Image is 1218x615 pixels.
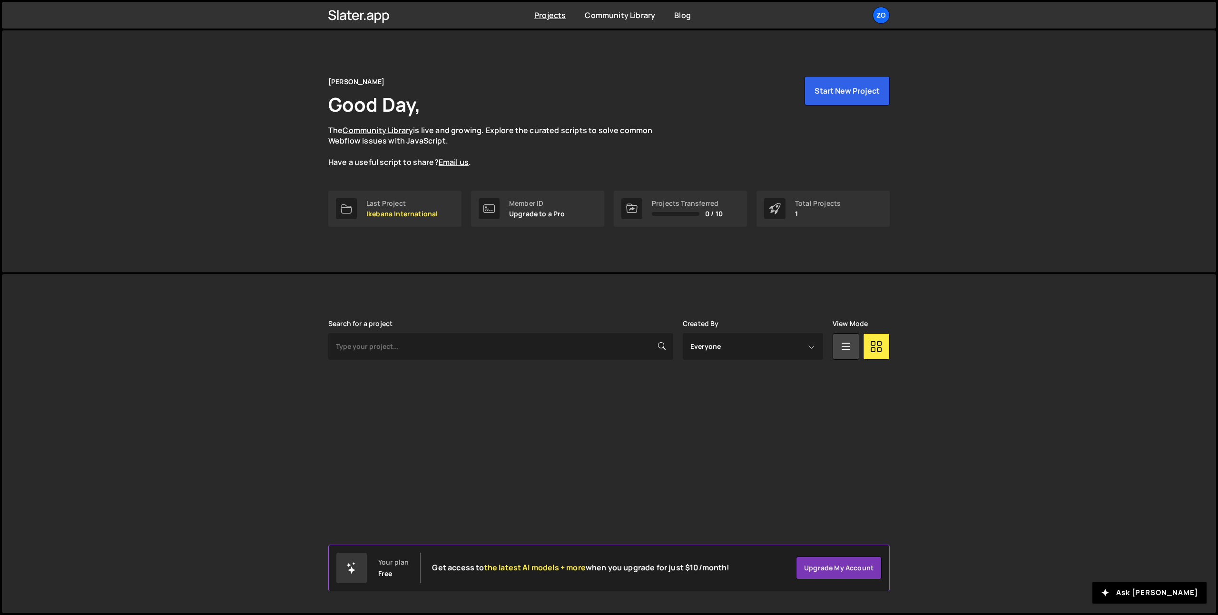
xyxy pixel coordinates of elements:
[683,320,719,327] label: Created By
[674,10,691,20] a: Blog
[873,7,890,24] a: Zo
[439,157,469,167] a: Email us
[509,200,565,207] div: Member ID
[484,562,586,573] span: the latest AI models + more
[833,320,868,327] label: View Mode
[328,76,384,87] div: [PERSON_NAME]
[328,333,673,360] input: Type your project...
[343,125,413,135] a: Community Library
[795,200,841,207] div: Total Projects
[705,210,723,218] span: 0 / 10
[366,200,438,207] div: Last Project
[366,210,438,218] p: Ikebana International
[328,91,421,117] h1: Good Day,
[328,320,393,327] label: Search for a project
[1092,582,1207,604] button: Ask [PERSON_NAME]
[534,10,566,20] a: Projects
[652,200,723,207] div: Projects Transferred
[805,76,890,106] button: Start New Project
[328,125,671,168] p: The is live and growing. Explore the curated scripts to solve common Webflow issues with JavaScri...
[796,557,882,579] a: Upgrade my account
[795,210,841,218] p: 1
[378,558,409,566] div: Your plan
[509,210,565,218] p: Upgrade to a Pro
[432,563,729,572] h2: Get access to when you upgrade for just $10/month!
[378,570,393,577] div: Free
[328,191,462,227] a: Last Project Ikebana International
[585,10,655,20] a: Community Library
